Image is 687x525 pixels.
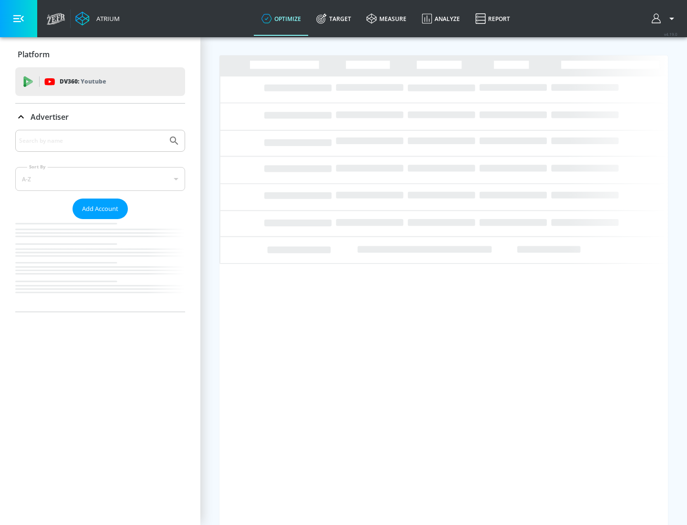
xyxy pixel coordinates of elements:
[75,11,120,26] a: Atrium
[73,199,128,219] button: Add Account
[27,164,48,170] label: Sort By
[93,14,120,23] div: Atrium
[81,76,106,86] p: Youtube
[15,104,185,130] div: Advertiser
[664,31,677,37] span: v 4.19.0
[414,1,468,36] a: Analyze
[468,1,518,36] a: Report
[19,135,164,147] input: Search by name
[15,219,185,312] nav: list of Advertiser
[82,203,118,214] span: Add Account
[15,67,185,96] div: DV360: Youtube
[60,76,106,87] p: DV360:
[18,49,50,60] p: Platform
[359,1,414,36] a: measure
[15,41,185,68] div: Platform
[309,1,359,36] a: Target
[254,1,309,36] a: optimize
[15,130,185,312] div: Advertiser
[31,112,69,122] p: Advertiser
[15,167,185,191] div: A-Z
